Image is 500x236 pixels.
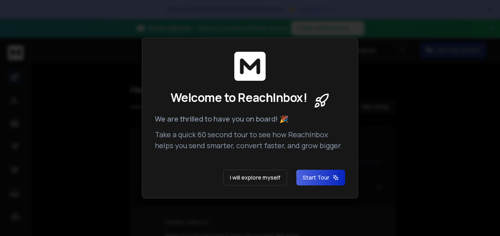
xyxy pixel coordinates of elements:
span: Welcome to ReachInbox! [171,91,307,105]
button: I will explore myself [223,170,287,185]
p: Take a quick 60 second tour to see how ReachInbox helps you send smarter, convert faster, and gro... [155,129,345,151]
span: Start Tour [303,174,339,182]
p: We are thrilled to have you on board! 🎉 [155,113,345,124]
button: Start Tour [296,170,345,185]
